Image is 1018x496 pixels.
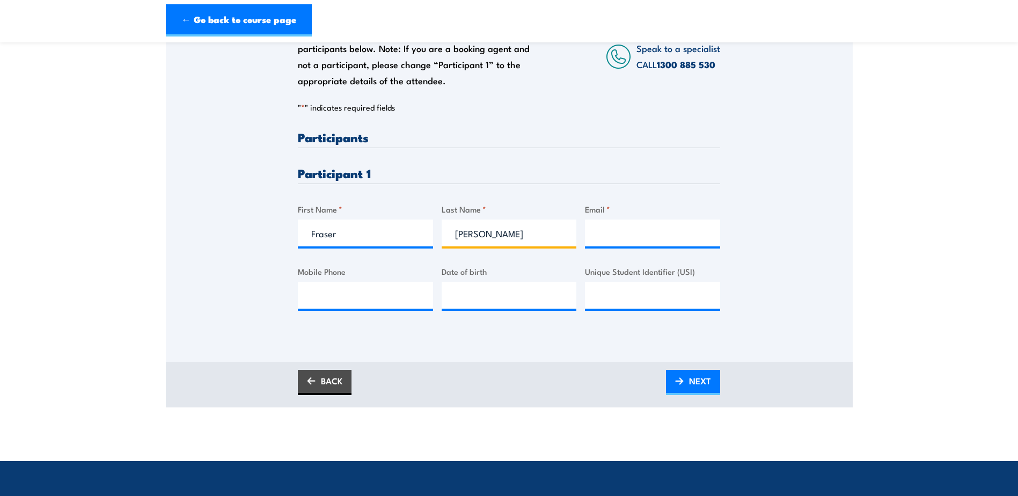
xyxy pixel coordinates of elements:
[298,24,541,89] div: Please provide names and contact details for each of the participants below. Note: If you are a b...
[585,265,720,278] label: Unique Student Identifier (USI)
[442,203,577,215] label: Last Name
[298,167,720,179] h3: Participant 1
[666,370,720,395] a: NEXT
[298,102,720,113] p: " " indicates required fields
[689,367,711,395] span: NEXT
[442,265,577,278] label: Date of birth
[298,203,433,215] label: First Name
[657,57,715,71] a: 1300 885 530
[636,41,720,71] span: Speak to a specialist CALL
[298,131,720,143] h3: Participants
[298,370,351,395] a: BACK
[166,4,312,37] a: ← Go back to course page
[298,265,433,278] label: Mobile Phone
[585,203,720,215] label: Email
